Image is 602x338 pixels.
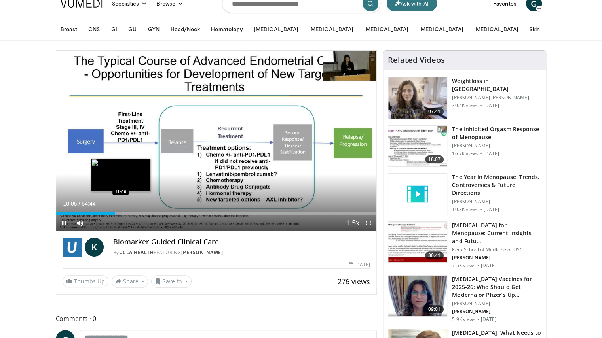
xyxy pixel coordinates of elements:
p: [PERSON_NAME] [452,255,541,261]
p: [PERSON_NAME] [452,308,541,315]
a: UCLA Health [119,249,154,256]
p: 16.7K views [452,151,478,157]
p: Keck School of Medicine of USC [452,247,541,253]
p: [DATE] [484,102,499,109]
div: · [477,316,479,323]
p: [PERSON_NAME] [452,143,541,149]
button: Save to [151,275,192,288]
h4: Biomarker Guided Clinical Care [113,238,370,246]
a: 30:41 [MEDICAL_DATA] for Menopause: Current Insights and Futu… Keck School of Medicine of USC [PE... [388,221,541,269]
span: 30:41 [425,251,444,259]
h3: [MEDICAL_DATA] for Menopause: Current Insights and Futu… [452,221,541,245]
p: [DATE] [484,206,499,213]
span: 54:44 [82,200,95,207]
button: Fullscreen [361,215,376,231]
button: Pause [56,215,72,231]
div: By FEATURING [113,249,370,256]
div: · [480,151,482,157]
p: [DATE] [480,262,496,269]
h3: Weightloss in [GEOGRAPHIC_DATA] [452,77,541,93]
button: [MEDICAL_DATA] [304,21,358,37]
button: [MEDICAL_DATA] [414,21,468,37]
p: 5.9K views [452,316,475,323]
a: 18:07 The Inhibited Orgasm Response of Menopause [PERSON_NAME] 16.7K views · [DATE] [388,125,541,167]
div: [DATE] [349,261,370,268]
div: · [480,102,482,109]
h3: The Year in Menopause: Trends, Controversies & Future Directions [452,173,541,197]
button: Playback Rate [345,215,361,231]
p: [DATE] [484,151,499,157]
img: 9983fed1-7565-45be-8934-aef1103ce6e2.150x105_q85_crop-smart_upscale.jpg [388,77,447,119]
p: 7.5K views [452,262,475,269]
a: K [85,238,104,257]
a: 07:41 Weightloss in [GEOGRAPHIC_DATA] [PERSON_NAME] [PERSON_NAME] 30.4K views · [DATE] [388,77,541,119]
button: [MEDICAL_DATA] [249,21,303,37]
div: · [480,206,482,213]
span: Comments 0 [56,313,377,324]
img: 4e370bb1-17f0-4657-a42f-9b995da70d2f.png.150x105_q85_crop-smart_upscale.png [388,276,447,317]
button: [MEDICAL_DATA] [469,21,523,37]
span: 09:01 [425,305,444,313]
h3: [MEDICAL_DATA] Vaccines for 2025-26: Who Should Get Moderna or Pfizer’s Up… [452,275,541,299]
img: video_placeholder_short.svg [388,174,447,215]
span: 10:05 [63,200,77,207]
button: CNS [84,21,105,37]
img: 283c0f17-5e2d-42ba-a87c-168d447cdba4.150x105_q85_crop-smart_upscale.jpg [388,126,447,167]
div: Progress Bar [56,212,377,215]
div: · [477,262,479,269]
button: Breast [56,21,82,37]
span: 18:07 [425,155,444,163]
p: 10.3K views [452,206,478,213]
button: Mute [72,215,88,231]
h4: Related Videos [388,55,445,65]
img: UCLA Health [63,238,82,257]
button: Head/Neck [166,21,205,37]
video-js: Video Player [56,51,377,231]
p: 30.4K views [452,102,478,109]
button: GU [123,21,141,37]
p: [PERSON_NAME] [452,198,541,205]
p: [DATE] [480,316,496,323]
span: 276 views [338,277,370,286]
p: [PERSON_NAME] [452,300,541,307]
span: / [79,200,80,207]
button: Hematology [206,21,248,37]
button: GYN [143,21,164,37]
h3: The Inhibited Orgasm Response of Menopause [452,125,541,141]
button: GI [106,21,122,37]
a: 09:01 [MEDICAL_DATA] Vaccines for 2025-26: Who Should Get Moderna or Pfizer’s Up… [PERSON_NAME] [... [388,275,541,323]
img: image.jpeg [91,159,150,192]
button: Skin [524,21,545,37]
img: 47271b8a-94f4-49c8-b914-2a3d3af03a9e.150x105_q85_crop-smart_upscale.jpg [388,222,447,263]
p: [PERSON_NAME] [PERSON_NAME] [452,94,541,101]
a: Thumbs Up [63,275,108,287]
a: [PERSON_NAME] [181,249,223,256]
a: The Year in Menopause: Trends, Controversies & Future Directions [PERSON_NAME] 10.3K views · [DATE] [388,173,541,215]
button: Share [112,275,148,288]
span: 07:41 [425,108,444,115]
button: [MEDICAL_DATA] [359,21,413,37]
